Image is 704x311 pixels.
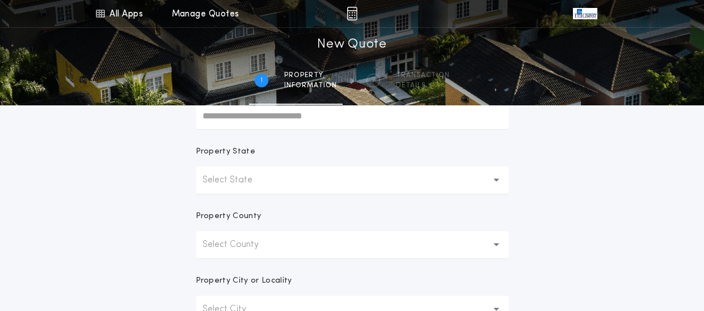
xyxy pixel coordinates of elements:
[396,81,450,90] span: details
[203,173,271,187] p: Select State
[196,211,262,222] p: Property County
[573,8,597,19] img: vs-icon
[196,146,255,157] p: Property State
[203,238,277,252] p: Select County
[317,36,386,54] h1: New Quote
[260,76,263,85] h2: 1
[371,76,375,85] h2: 2
[396,71,450,80] span: Transaction
[284,71,337,80] span: Property
[284,81,337,90] span: information
[347,7,357,20] img: img
[196,167,509,194] button: Select State
[196,275,292,287] p: Property City or Locality
[196,231,509,258] button: Select County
